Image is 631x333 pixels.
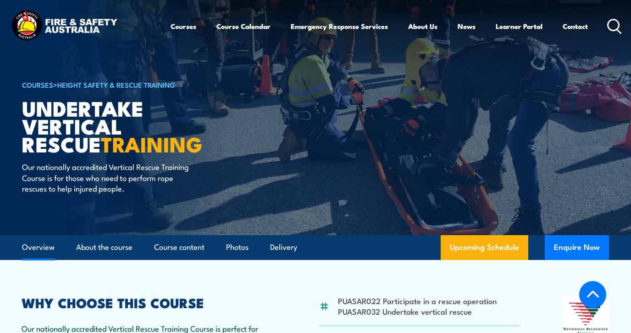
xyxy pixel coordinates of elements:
h6: > [22,79,249,90]
a: Course content [154,235,205,260]
a: About Us [408,15,437,37]
a: Emergency Response Services [291,15,388,37]
a: News [458,15,476,37]
a: Courses [171,15,196,37]
li: PUASAR032 Undertake vertical rescue [338,306,497,316]
a: COURSES [22,79,53,90]
button: Enquire Now [545,235,609,260]
strong: TRAINING [101,128,203,159]
h2: WHY CHOOSE THIS COURSE [22,296,277,308]
a: Course Calendar [216,15,271,37]
a: Contact [563,15,588,37]
h1: Undertake Vertical Rescue [22,99,249,152]
a: Upcoming Schedule [441,235,528,260]
a: About the course [76,235,133,260]
a: Photos [226,235,249,260]
li: PUASAR022 Participate in a rescue operation [338,295,497,306]
a: Height Safety & Rescue Training [57,79,175,90]
a: Delivery [270,235,297,260]
p: Our nationally accredited Vertical Rescue Training Course is for those who need to perform rope r... [22,161,189,193]
a: Overview [22,235,55,260]
a: Learner Portal [496,15,542,37]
